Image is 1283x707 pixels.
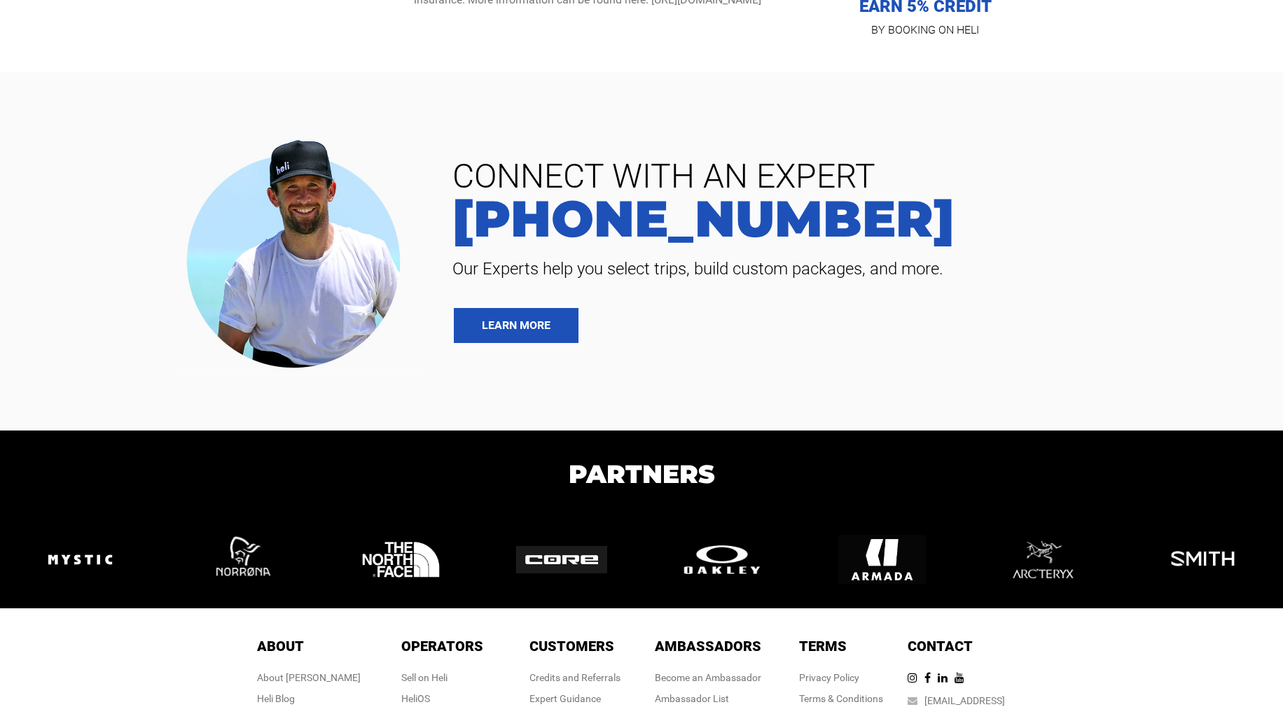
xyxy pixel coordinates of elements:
[799,20,1051,40] p: BY BOOKING ON HELI
[454,308,578,343] a: LEARN MORE
[799,693,883,704] a: Terms & Conditions
[257,671,361,685] div: About [PERSON_NAME]
[36,516,124,603] img: logo
[655,692,761,706] div: Ambassador List
[529,693,601,704] a: Expert Guidance
[529,672,620,683] a: Credits and Referrals
[442,193,1262,244] a: [PHONE_NUMBER]
[401,693,430,704] a: HeliOS
[799,638,847,654] span: Terms
[516,546,607,574] img: logo
[999,516,1086,603] img: logo
[401,671,483,685] div: Sell on Heli
[908,638,973,654] span: Contact
[838,516,926,603] img: logo
[1159,516,1247,603] img: logo
[197,516,284,603] img: logo
[799,672,859,683] a: Privacy Policy
[176,128,421,375] img: contact our team
[257,693,295,704] a: Heli Blog
[442,258,1262,280] span: Our Experts help you select trips, build custom packages, and more.
[529,638,614,654] span: Customers
[655,672,761,683] a: Become an Ambassador
[401,638,483,654] span: Operators
[257,638,304,654] span: About
[442,160,1262,193] span: CONNECT WITH AN EXPERT
[655,638,761,654] span: Ambassadors
[677,542,768,577] img: logo
[357,516,445,603] img: logo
